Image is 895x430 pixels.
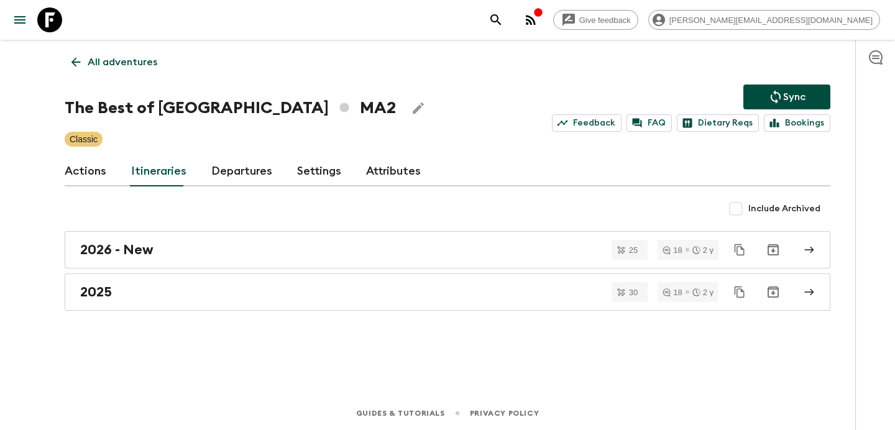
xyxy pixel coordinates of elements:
a: Feedback [552,114,622,132]
h2: 2026 - New [80,242,154,258]
button: Archive [761,237,786,262]
button: Duplicate [728,281,751,303]
h2: 2025 [80,284,112,300]
a: FAQ [626,114,672,132]
h1: The Best of [GEOGRAPHIC_DATA] MA2 [65,96,396,121]
button: Sync adventure departures to the booking engine [743,85,830,109]
button: Archive [761,280,786,304]
p: Classic [70,133,98,145]
div: 18 [663,288,682,296]
div: 2 y [692,288,714,296]
span: 30 [622,288,645,296]
a: 2025 [65,273,830,311]
a: Attributes [366,157,421,186]
button: search adventures [484,7,508,32]
p: Sync [783,89,805,104]
span: Give feedback [572,16,638,25]
button: Edit Adventure Title [406,96,431,121]
a: 2026 - New [65,231,830,268]
a: Departures [211,157,272,186]
a: Itineraries [131,157,186,186]
a: Guides & Tutorials [356,406,445,420]
a: Give feedback [553,10,638,30]
a: Bookings [764,114,830,132]
div: 2 y [692,246,714,254]
span: 25 [622,246,645,254]
a: Dietary Reqs [677,114,759,132]
button: menu [7,7,32,32]
a: Settings [297,157,341,186]
div: [PERSON_NAME][EMAIL_ADDRESS][DOMAIN_NAME] [648,10,880,30]
span: [PERSON_NAME][EMAIL_ADDRESS][DOMAIN_NAME] [663,16,879,25]
a: All adventures [65,50,164,75]
div: 18 [663,246,682,254]
a: Privacy Policy [470,406,539,420]
a: Actions [65,157,106,186]
button: Duplicate [728,239,751,261]
span: Include Archived [748,203,820,215]
p: All adventures [88,55,157,70]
